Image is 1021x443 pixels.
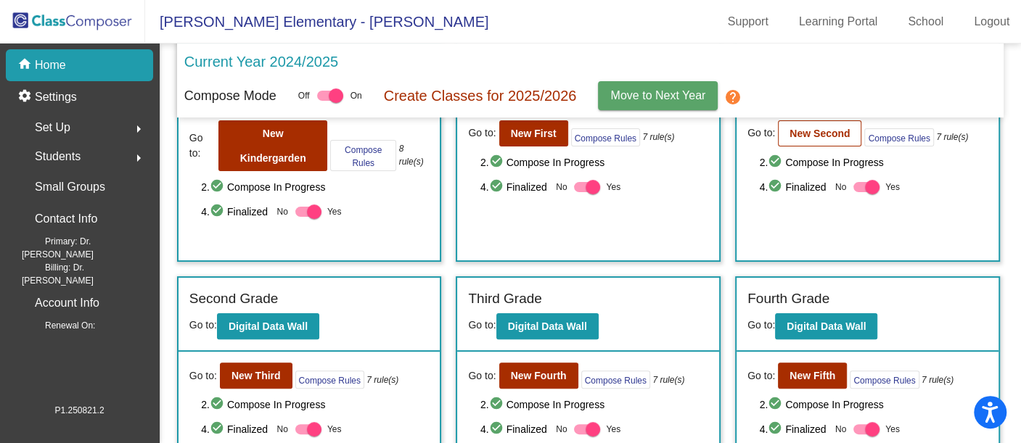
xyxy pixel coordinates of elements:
[499,363,578,389] button: New Fourth
[189,319,217,331] span: Go to:
[480,178,549,196] span: 4. Finalized
[35,177,105,197] p: Small Groups
[768,396,785,413] mat-icon: check_circle
[606,421,620,438] span: Yes
[835,423,846,436] span: No
[556,423,567,436] span: No
[17,57,35,74] mat-icon: home
[201,178,429,196] span: 2. Compose In Progress
[327,421,342,438] span: Yes
[922,373,954,386] i: 7 rule(s)
[35,117,70,138] span: Set Up
[896,10,955,33] a: School
[17,88,35,106] mat-icon: settings
[210,203,227,220] mat-icon: check_circle
[652,373,684,386] i: 7 rule(s)
[384,85,577,107] p: Create Classes for 2025/2026
[210,396,227,413] mat-icon: check_circle
[489,154,507,171] mat-icon: check_circle
[571,128,640,146] button: Compose Rules
[723,88,741,106] mat-icon: help
[330,140,396,171] button: Compose Rules
[231,370,281,381] b: New Third
[298,89,310,102] span: Off
[184,86,276,106] p: Compose Mode
[22,235,153,261] span: Primary: Dr. [PERSON_NAME]
[184,51,338,73] p: Current Year 2024/2025
[787,320,866,332] b: Digital Data Wall
[468,125,496,141] span: Go to:
[556,181,567,194] span: No
[747,125,775,141] span: Go to:
[768,421,785,438] mat-icon: check_circle
[22,319,95,332] span: Renewal On:
[276,205,287,218] span: No
[864,128,933,146] button: Compose Rules
[480,154,708,171] span: 2. Compose In Progress
[35,57,66,74] p: Home
[716,10,780,33] a: Support
[610,89,705,102] span: Move to Next Year
[778,120,861,146] button: New Second
[130,149,147,167] mat-icon: arrow_right
[775,313,877,339] button: Digital Data Wall
[220,363,292,389] button: New Third
[210,178,227,196] mat-icon: check_circle
[768,178,785,196] mat-icon: check_circle
[499,120,568,146] button: New First
[145,10,488,33] span: [PERSON_NAME] Elementary - [PERSON_NAME]
[22,261,153,287] span: Billing: Dr. [PERSON_NAME]
[35,88,77,106] p: Settings
[35,293,99,313] p: Account Info
[240,128,306,164] b: New Kindergarden
[598,81,718,110] button: Move to Next Year
[218,120,327,171] button: New Kindergarden
[399,142,430,168] i: 8 rule(s)
[189,368,217,384] span: Go to:
[468,319,496,331] span: Go to:
[511,370,567,381] b: New Fourth
[468,289,541,310] label: Third Grade
[489,178,507,196] mat-icon: check_circle
[606,178,620,196] span: Yes
[480,421,549,438] span: 4. Finalized
[511,128,557,139] b: New First
[835,181,846,194] span: No
[189,289,279,310] label: Second Grade
[189,131,216,161] span: Go to:
[468,368,496,384] span: Go to:
[760,396,988,413] span: 2. Compose In Progress
[787,10,890,33] a: Learning Portal
[35,209,97,229] p: Contact Info
[130,120,147,138] mat-icon: arrow_right
[366,373,398,386] i: 7 rule(s)
[760,154,988,171] span: 2. Compose In Progress
[885,178,900,196] span: Yes
[790,370,835,381] b: New Fifth
[747,368,775,384] span: Go to:
[210,421,227,438] mat-icon: check_circle
[760,178,828,196] span: 4. Finalized
[276,423,287,436] span: No
[327,203,342,220] span: Yes
[350,89,362,102] span: On
[581,370,650,389] button: Compose Rules
[35,146,81,167] span: Students
[295,370,364,389] button: Compose Rules
[642,131,674,144] i: 7 rule(s)
[778,363,847,389] button: New Fifth
[217,313,319,339] button: Digital Data Wall
[496,313,599,339] button: Digital Data Wall
[768,154,785,171] mat-icon: check_circle
[489,396,507,413] mat-icon: check_circle
[885,421,900,438] span: Yes
[201,203,269,220] span: 4. Finalized
[489,421,507,438] mat-icon: check_circle
[747,289,829,310] label: Fourth Grade
[201,396,429,413] span: 2. Compose In Progress
[201,421,269,438] span: 4. Finalized
[508,320,587,332] b: Digital Data Wall
[229,320,308,332] b: Digital Data Wall
[850,370,919,389] button: Compose Rules
[480,396,708,413] span: 2. Compose In Progress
